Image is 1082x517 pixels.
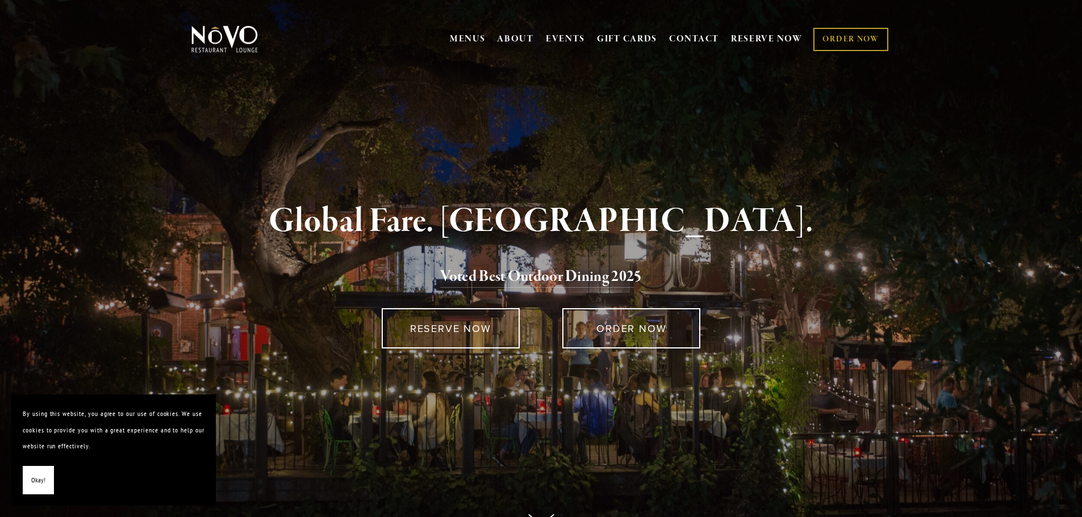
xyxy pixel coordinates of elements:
[23,406,204,455] p: By using this website, you agree to our use of cookies. We use cookies to provide you with a grea...
[31,472,45,489] span: Okay!
[497,33,534,45] a: ABOUT
[382,308,520,348] a: RESERVE NOW
[440,267,634,288] a: Voted Best Outdoor Dining 202
[189,25,260,53] img: Novo Restaurant &amp; Lounge
[269,200,813,243] strong: Global Fare. [GEOGRAPHIC_DATA].
[669,28,719,50] a: CONTACT
[210,265,872,289] h2: 5
[731,28,803,50] a: RESERVE NOW
[450,33,486,45] a: MENUS
[546,33,585,45] a: EVENTS
[813,28,888,51] a: ORDER NOW
[23,466,54,495] button: Okay!
[562,308,700,348] a: ORDER NOW
[11,394,216,506] section: Cookie banner
[597,28,657,50] a: GIFT CARDS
